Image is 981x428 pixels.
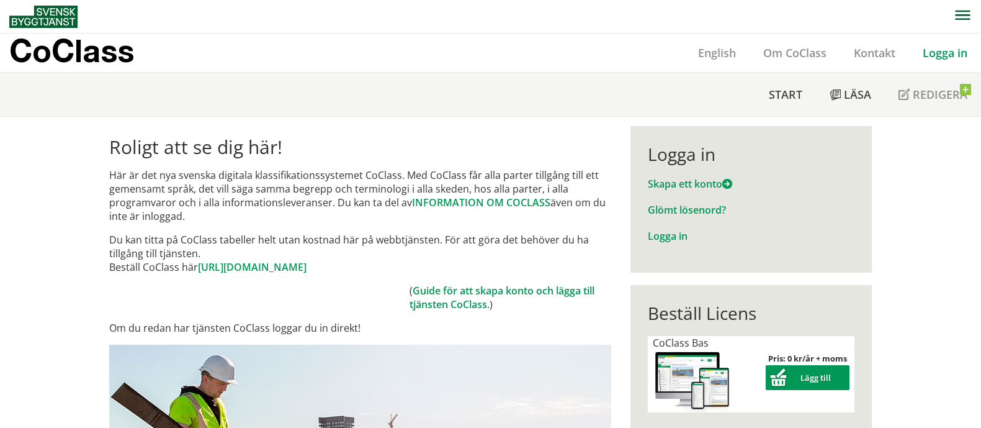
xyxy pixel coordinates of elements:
p: CoClass [9,43,134,58]
a: Lägg till [766,372,849,383]
a: [URL][DOMAIN_NAME] [198,260,307,274]
strong: Pris: 0 kr/år + moms [768,353,847,364]
img: Svensk Byggtjänst [9,6,78,28]
button: Lägg till [766,365,849,390]
a: Guide för att skapa konto och lägga till tjänsten CoClass [410,284,594,311]
span: Start [769,87,802,102]
a: Glömt lösenord? [648,203,726,217]
div: Logga in [648,143,854,165]
a: Logga in [648,229,688,243]
p: Om du redan har tjänsten CoClass loggar du in direkt! [109,321,611,335]
a: CoClass [9,34,161,72]
a: Kontakt [840,45,909,60]
img: coclass-license.jpg [653,350,732,412]
td: ( .) [410,284,611,311]
span: Läsa [844,87,871,102]
a: Om CoClass [750,45,840,60]
div: Beställ Licens [648,303,854,324]
p: Du kan titta på CoClass tabeller helt utan kostnad här på webbtjänsten. För att göra det behöver ... [109,233,611,274]
a: Skapa ett konto [648,177,732,191]
a: Läsa [816,73,885,116]
p: Här är det nya svenska digitala klassifikationssystemet CoClass. Med CoClass får alla parter till... [109,168,611,223]
a: Start [755,73,816,116]
a: English [684,45,750,60]
a: Logga in [909,45,981,60]
h1: Roligt att se dig här! [109,136,611,158]
span: CoClass Bas [653,336,709,350]
a: INFORMATION OM COCLASS [412,196,550,209]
